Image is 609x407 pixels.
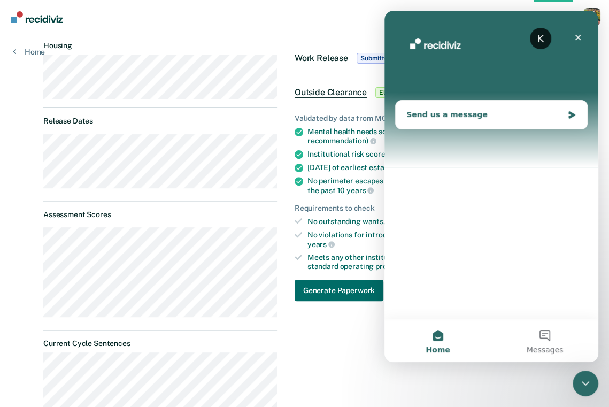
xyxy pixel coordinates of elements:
[307,176,558,195] div: No perimeter escapes within the current sentence structure or within the past 10
[43,210,277,219] dt: Assessment Scores
[384,11,598,362] iframe: Intercom live chat
[295,87,367,98] span: Outside Clearance
[295,204,558,213] div: Requirements to check
[286,75,567,110] div: Outside ClearanceEligible
[43,117,277,126] dt: Release Dates
[307,150,558,159] div: Institutional risk score is
[11,11,63,23] img: Recidiviz
[307,253,558,271] div: Meets any other institution-specific requirements established in standard operating procedures
[307,127,558,145] div: Mental health needs score is MH-1 or MH-2 (or MH-3, with written
[43,339,277,348] dt: Current Cycle Sentences
[583,8,600,25] button: Profile dropdown button
[295,114,558,123] div: Validated by data from MOCIS and OP-II
[295,53,348,63] span: Work Release
[307,217,558,226] div: No outstanding wants, warrants, or detainers for Class A–D
[357,53,396,64] span: Submitted
[375,87,406,98] span: Eligible
[43,41,277,50] dt: Housing
[307,240,335,249] span: years
[286,41,567,75] div: Work ReleaseSubmitted
[573,371,598,396] iframe: Intercom live chat
[307,163,558,172] div: [DATE] of earliest established release
[307,231,558,249] div: No violations for introducing drugs or contraband within the past 2
[295,280,383,301] button: Generate Paperwork
[307,136,376,145] span: recommendation)
[346,186,374,195] span: years
[13,47,45,57] a: Home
